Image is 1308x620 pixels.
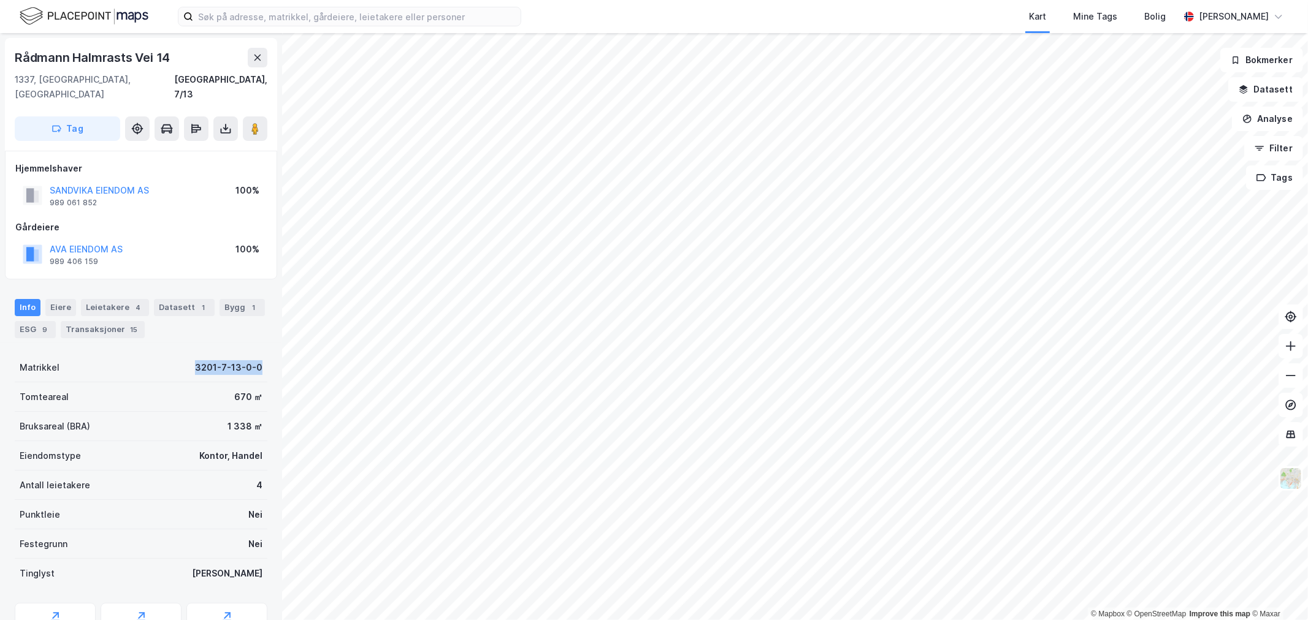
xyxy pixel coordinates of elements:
div: Nei [248,537,262,551]
div: Info [15,299,40,316]
div: 4 [256,478,262,493]
button: Tag [15,116,120,141]
div: 100% [235,242,259,257]
div: 670 ㎡ [234,390,262,404]
div: [PERSON_NAME] [1199,9,1269,24]
button: Bokmerker [1220,48,1303,72]
div: 1337, [GEOGRAPHIC_DATA], [GEOGRAPHIC_DATA] [15,72,174,102]
div: Bruksareal (BRA) [20,419,90,434]
div: 100% [235,183,259,198]
img: Z [1279,467,1302,490]
div: ESG [15,321,56,338]
button: Analyse [1232,107,1303,131]
div: 1 338 ㎡ [228,419,262,434]
div: [GEOGRAPHIC_DATA], 7/13 [174,72,267,102]
div: Eiere [45,299,76,316]
div: 989 406 159 [50,257,98,267]
input: Søk på adresse, matrikkel, gårdeiere, leietakere eller personer [193,7,521,26]
div: Festegrunn [20,537,67,551]
div: 4 [132,301,144,314]
div: Hjemmelshaver [15,161,267,176]
div: Kart [1029,9,1046,24]
div: 15 [128,323,140,336]
button: Tags [1246,165,1303,190]
div: Punktleie [20,507,60,522]
div: Tinglyst [20,566,55,581]
div: 3201-7-13-0-0 [195,360,262,375]
a: Improve this map [1190,610,1250,618]
div: Transaksjoner [61,321,145,338]
div: Leietakere [81,299,149,316]
div: Kontrollprogram for chat [1247,561,1308,620]
div: Matrikkel [20,360,59,375]
div: Rådmann Halmrasts Vei 14 [15,48,172,67]
div: Mine Tags [1073,9,1117,24]
a: OpenStreetMap [1127,610,1187,618]
div: Tomteareal [20,390,69,404]
div: Gårdeiere [15,220,267,235]
div: Bygg [220,299,265,316]
div: 989 061 852 [50,198,97,208]
div: Eiendomstype [20,448,81,463]
div: 1 [197,301,210,314]
div: [PERSON_NAME] [192,566,262,581]
div: Bolig [1144,9,1166,24]
div: Nei [248,507,262,522]
img: logo.f888ab2527a4732fd821a326f86c7f29.svg [20,6,148,27]
iframe: Chat Widget [1247,561,1308,620]
button: Filter [1244,136,1303,161]
a: Mapbox [1091,610,1125,618]
div: Antall leietakere [20,478,90,493]
div: 9 [39,323,51,336]
div: Datasett [154,299,215,316]
div: Kontor, Handel [199,448,262,463]
button: Datasett [1228,77,1303,102]
div: 1 [248,301,260,314]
